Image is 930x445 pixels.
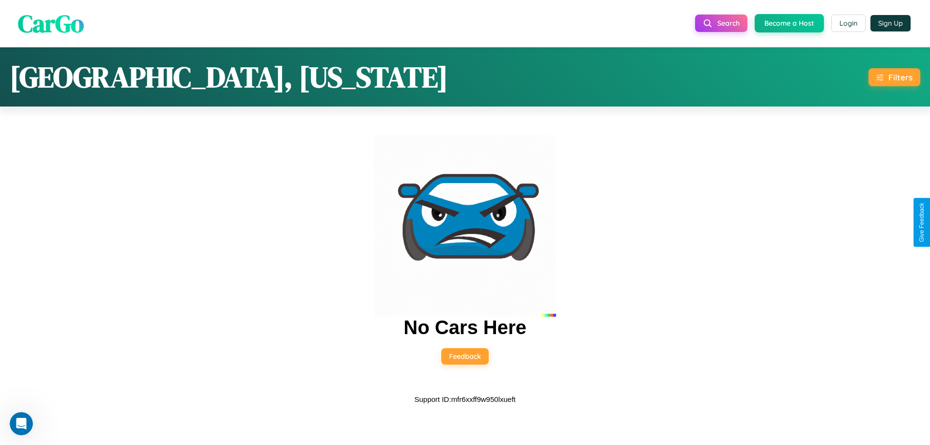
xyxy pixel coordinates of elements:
p: Support ID: mfr6xxff9w950lxueft [415,393,516,406]
button: Become a Host [755,14,824,32]
img: car [374,135,556,317]
button: Feedback [441,348,489,365]
iframe: Intercom live chat [10,412,33,435]
button: Login [831,15,866,32]
span: Search [717,19,740,28]
span: CarGo [18,6,84,40]
button: Filters [868,68,920,86]
button: Sign Up [870,15,911,31]
h2: No Cars Here [403,317,526,338]
button: Search [695,15,747,32]
div: Filters [888,72,913,82]
div: Give Feedback [918,203,925,242]
h1: [GEOGRAPHIC_DATA], [US_STATE] [10,57,448,97]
